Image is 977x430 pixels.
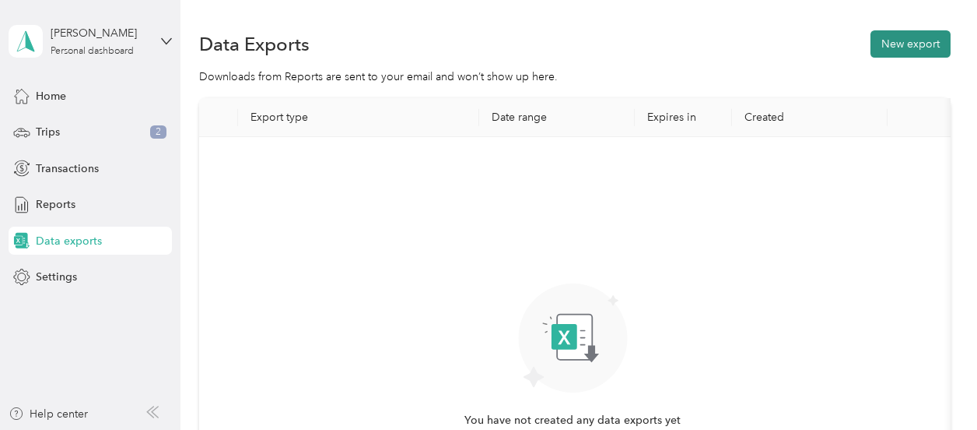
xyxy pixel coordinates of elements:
iframe: Everlance-gr Chat Button Frame [890,343,977,430]
div: Downloads from Reports are sent to your email and won’t show up here. [199,69,950,85]
span: Settings [36,269,77,285]
div: Personal dashboard [51,47,134,56]
span: Home [36,88,66,104]
span: Transactions [36,160,99,177]
th: Created [732,98,888,137]
th: Date range [479,98,635,137]
th: Expires in [635,98,732,137]
span: Data exports [36,233,102,249]
span: Trips [36,124,60,140]
th: Export type [238,98,479,137]
span: You have not created any data exports yet [464,412,681,429]
button: Help center [9,406,88,422]
span: 2 [150,125,166,139]
div: [PERSON_NAME] [51,25,148,41]
h1: Data Exports [199,36,310,52]
span: Reports [36,196,75,213]
button: New export [870,30,951,58]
